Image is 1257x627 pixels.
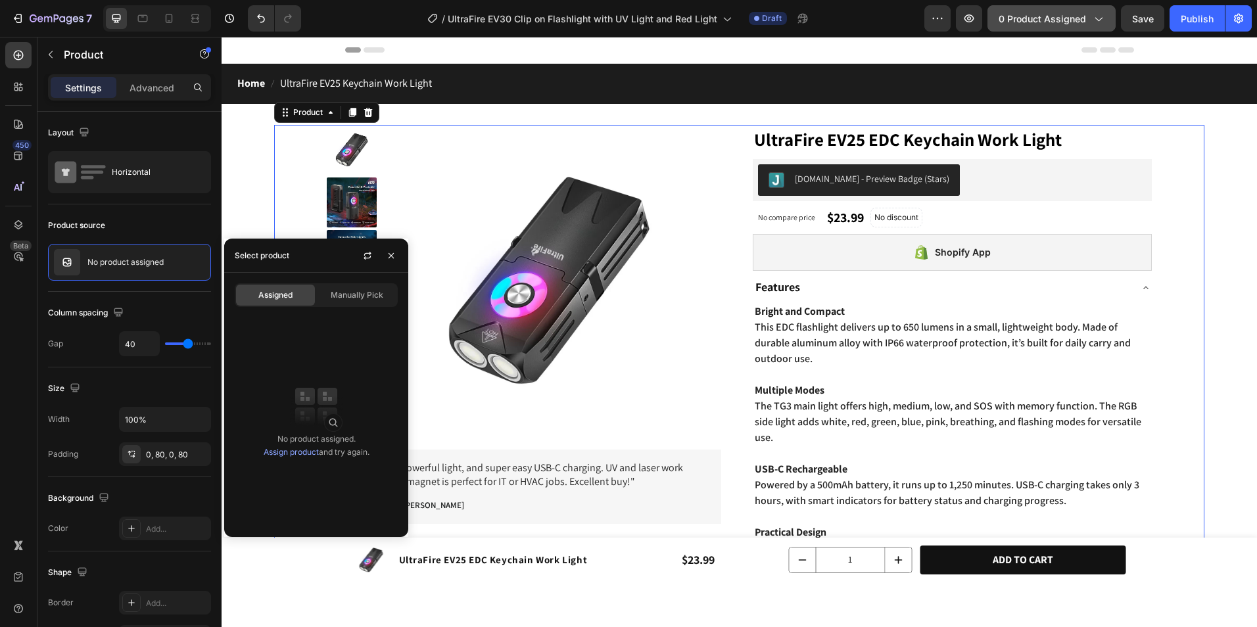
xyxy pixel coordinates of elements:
p: 7 [86,11,92,26]
p: No compare price [536,177,594,185]
span: Assigned [258,289,293,301]
div: [DOMAIN_NAME] - Preview Badge (Stars) [573,135,728,149]
span: Draft [762,12,782,24]
div: Shopify App [713,208,769,223]
div: Beta [10,241,32,251]
div: Gap [48,338,63,350]
p: The TG3 main light offers high, medium, low, and SOS with memory function. The RGB side light add... [533,346,929,409]
button: 7 [5,5,98,32]
span: 0 product assigned [999,12,1086,26]
button: 0 product assigned [987,5,1116,32]
button: Judge.me - Preview Badge (Stars) [536,128,738,159]
div: $23.99 [604,170,644,192]
div: Publish [1181,12,1214,26]
div: Background [48,490,112,507]
div: Shape [48,564,90,582]
div: Width [48,413,70,425]
div: Add... [146,523,208,535]
span: UltraFire EV30 Clip on Flashlight with UV Light and Red Light [448,12,717,26]
img: collections [290,380,343,432]
a: UltraFire EV25 EDC Keychain Work Light [531,88,931,118]
button: Save [1121,5,1164,32]
button: Publish [1170,5,1225,32]
div: Product source [48,220,105,231]
span: Manually Pick [331,289,383,301]
h1: UltraFire EV25 EDC Keychain Work Light [176,515,368,532]
div: Horizontal [112,157,192,187]
iframe: Design area [222,37,1257,582]
button: decrement [567,511,594,536]
input: quantity [594,511,663,536]
span: Save [1132,13,1154,24]
input: Auto [120,332,159,356]
strong: Bright and Compact [533,267,623,281]
div: Select product [235,250,289,262]
strong: Features [534,243,579,258]
a: Assign product [264,447,319,457]
strong: Practical Design [533,488,605,502]
div: Add To Cart [771,514,832,533]
div: No product assigned. and try again. [264,432,369,459]
p: Settings [65,81,102,95]
button: Add To Cart [698,509,904,538]
p: Powered by a 500mAh battery, it runs up to 1,250 minutes. USB-C charging takes only 3 hours, with... [533,425,929,472]
p: Product [64,47,176,62]
div: 450 [12,140,32,151]
p: Advanced [130,81,174,95]
p: $23.99 [396,513,558,534]
p: This EDC flashlight delivers up to 650 lumens in a small, lightweight body. Made of durable alumi... [533,267,929,330]
span: / [442,12,445,26]
p: No product assigned [87,258,164,267]
strong: USB-C Rechargeable [533,425,626,439]
div: Product [69,70,104,81]
div: Layout [48,124,92,142]
img: no image transparent [54,249,80,275]
div: Border [48,597,74,609]
img: Judgeme.png [547,135,563,151]
input: Auto [120,407,210,431]
div: Add... [146,597,208,609]
div: Padding [48,448,78,460]
p: No discount [653,175,697,187]
div: Column spacing [48,304,126,322]
div: Color [48,522,68,534]
div: Undo/Redo [248,5,301,32]
div: Size [48,380,83,398]
p: Features include a magnetic base, two-way clip, and keyring for flexible carry and hands-free use... [533,488,929,535]
button: increment [663,511,690,536]
div: 0, 80, 0, 80 [146,449,208,461]
strong: Multiple Modes [533,346,603,360]
img: KeychainWorkLightEV25_15 - UltraFire [131,505,168,542]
